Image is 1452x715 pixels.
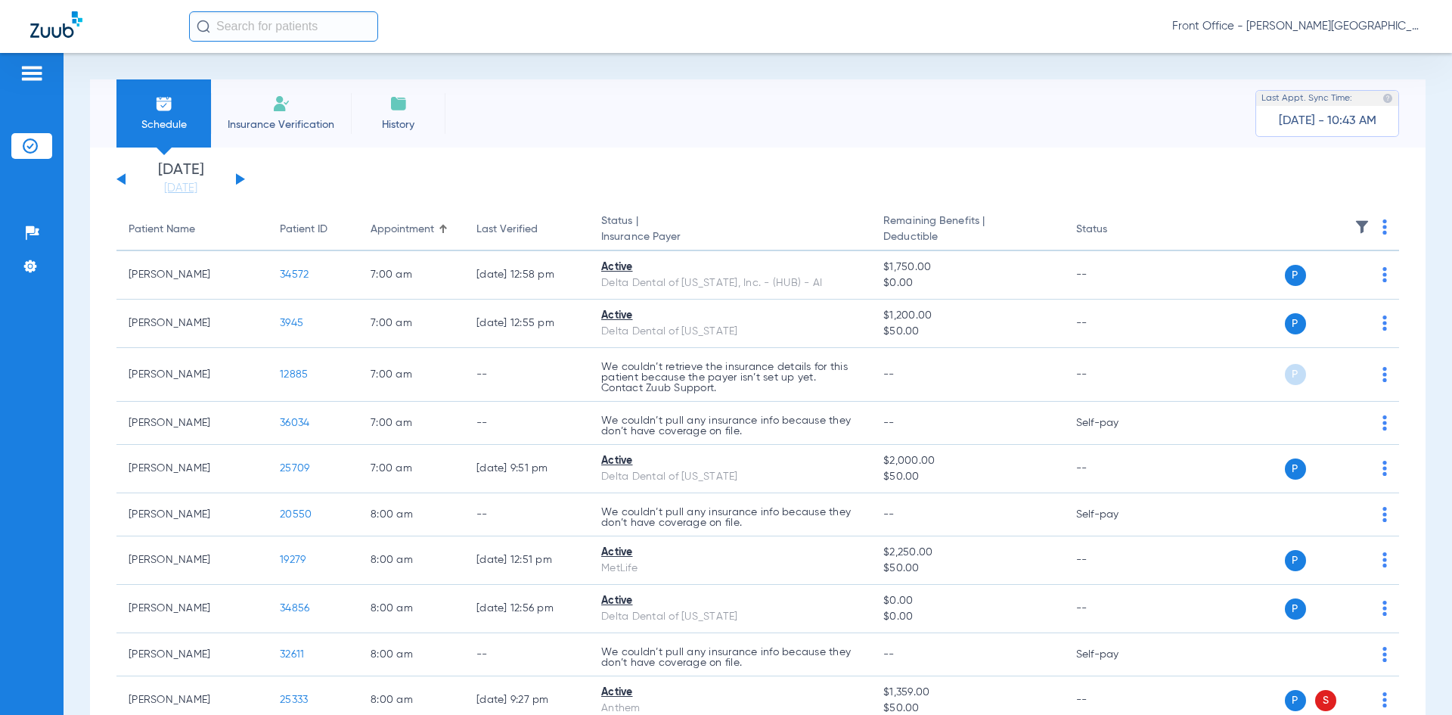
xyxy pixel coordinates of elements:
div: Delta Dental of [US_STATE] [601,609,859,625]
span: 20550 [280,509,312,520]
span: 34856 [280,603,309,614]
span: $50.00 [883,469,1051,485]
td: Self-pay [1064,493,1166,536]
img: Manual Insurance Verification [272,95,290,113]
span: $50.00 [883,324,1051,340]
img: History [389,95,408,113]
span: $1,200.00 [883,308,1051,324]
td: 8:00 AM [358,585,464,633]
span: P [1285,364,1306,385]
td: -- [464,493,589,536]
div: Active [601,545,859,561]
td: [DATE] 12:55 PM [464,300,589,348]
td: [DATE] 9:51 PM [464,445,589,493]
span: -- [883,418,895,428]
td: 7:00 AM [358,300,464,348]
span: Insurance Payer [601,229,859,245]
img: Search Icon [197,20,210,33]
td: 7:00 AM [358,251,464,300]
img: group-dot-blue.svg [1382,367,1387,382]
div: Delta Dental of [US_STATE], Inc. - (HUB) - AI [601,275,859,291]
div: Appointment [371,222,434,238]
span: Insurance Verification [222,117,340,132]
span: 36034 [280,418,309,428]
img: hamburger-icon [20,64,44,82]
td: 7:00 AM [358,348,464,402]
img: group-dot-blue.svg [1382,267,1387,282]
input: Search for patients [189,11,378,42]
span: Schedule [128,117,200,132]
th: Status | [589,209,871,251]
div: Last Verified [476,222,577,238]
span: $2,000.00 [883,453,1051,469]
span: $2,250.00 [883,545,1051,561]
span: $1,359.00 [883,685,1051,701]
div: Active [601,453,859,469]
span: Last Appt. Sync Time: [1261,91,1352,106]
div: Active [601,685,859,701]
iframe: Chat Widget [1376,642,1452,715]
span: $50.00 [883,561,1051,577]
span: 25709 [280,463,309,474]
img: group-dot-blue.svg [1382,461,1387,476]
img: group-dot-blue.svg [1382,552,1387,567]
td: -- [1064,348,1166,402]
div: Delta Dental of [US_STATE] [601,469,859,485]
td: [PERSON_NAME] [116,585,268,633]
img: group-dot-blue.svg [1382,507,1387,522]
span: P [1285,265,1306,286]
th: Status [1064,209,1166,251]
td: 7:00 AM [358,445,464,493]
img: group-dot-blue.svg [1382,601,1387,616]
a: [DATE] [135,181,226,196]
span: S [1315,690,1336,711]
td: -- [1064,300,1166,348]
div: MetLife [601,561,859,577]
span: Deductible [883,229,1051,245]
span: 3945 [280,318,303,328]
td: 8:00 AM [358,633,464,676]
td: [PERSON_NAME] [116,445,268,493]
p: We couldn’t pull any insurance info because they don’t have coverage on file. [601,647,859,668]
div: Patient Name [129,222,256,238]
p: We couldn’t retrieve the insurance details for this patient because the payer isn’t set up yet. C... [601,362,859,393]
div: Delta Dental of [US_STATE] [601,324,859,340]
span: 34572 [280,269,309,280]
td: -- [1064,445,1166,493]
img: filter.svg [1354,219,1370,235]
div: Last Verified [476,222,538,238]
span: P [1285,459,1306,480]
td: [DATE] 12:51 PM [464,536,589,585]
span: 32611 [280,649,304,660]
div: Active [601,308,859,324]
img: group-dot-blue.svg [1382,219,1387,235]
td: -- [1064,536,1166,585]
td: Self-pay [1064,402,1166,445]
span: $0.00 [883,275,1051,291]
td: -- [464,348,589,402]
td: 8:00 AM [358,536,464,585]
span: -- [883,369,895,380]
td: [PERSON_NAME] [116,300,268,348]
td: [DATE] 12:58 PM [464,251,589,300]
div: Active [601,260,859,275]
td: [PERSON_NAME] [116,251,268,300]
span: [DATE] - 10:43 AM [1279,113,1376,129]
div: Appointment [371,222,452,238]
span: History [362,117,434,132]
td: [PERSON_NAME] [116,493,268,536]
span: -- [883,509,895,520]
span: P [1285,598,1306,620]
li: [DATE] [135,163,226,196]
td: 7:00 AM [358,402,464,445]
td: [PERSON_NAME] [116,536,268,585]
td: -- [464,402,589,445]
img: group-dot-blue.svg [1382,316,1387,331]
span: Front Office - [PERSON_NAME][GEOGRAPHIC_DATA] Dental Care [1172,19,1422,34]
span: 19279 [280,555,306,565]
p: We couldn’t pull any insurance info because they don’t have coverage on file. [601,415,859,437]
td: [PERSON_NAME] [116,633,268,676]
td: -- [1064,585,1166,633]
td: Self-pay [1064,633,1166,676]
